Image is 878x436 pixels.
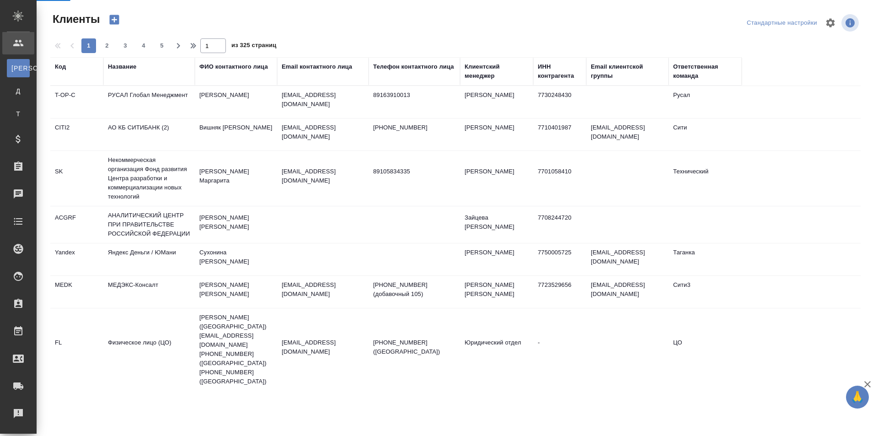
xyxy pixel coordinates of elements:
[586,276,669,308] td: [EMAIL_ADDRESS][DOMAIN_NAME]
[118,41,133,50] span: 3
[103,86,195,118] td: РУСАЛ Глобал Менеджмент
[103,243,195,275] td: Яндекс Деньги / ЮМани
[11,86,25,96] span: Д
[669,86,742,118] td: Русал
[195,209,277,241] td: [PERSON_NAME] [PERSON_NAME]
[195,243,277,275] td: Сухонина [PERSON_NAME]
[373,167,455,176] p: 89105834335
[231,40,276,53] span: из 325 страниц
[460,118,533,151] td: [PERSON_NAME]
[50,209,103,241] td: ACGRF
[819,12,841,34] span: Настроить таблицу
[669,243,742,275] td: Таганка
[195,162,277,194] td: [PERSON_NAME] Маргарита
[460,334,533,366] td: Юридический отдел
[586,243,669,275] td: [EMAIL_ADDRESS][DOMAIN_NAME]
[103,151,195,206] td: Некоммерческая организация Фонд развития Центра разработки и коммерциализации новых технологий
[465,62,529,81] div: Клиентский менеджер
[103,206,195,243] td: АНАЛИТИЧЕСКИЙ ЦЕНТР ПРИ ПРАВИТЕЛЬСТВЕ РОССИЙСКОЙ ФЕДЕРАЦИИ
[460,276,533,308] td: [PERSON_NAME] [PERSON_NAME]
[136,41,151,50] span: 4
[108,62,136,71] div: Название
[373,62,454,71] div: Телефон контактного лица
[533,209,586,241] td: 7708244720
[103,334,195,366] td: Физическое лицо (ЦО)
[11,109,25,118] span: Т
[282,123,364,141] p: [EMAIL_ADDRESS][DOMAIN_NAME]
[195,308,277,391] td: [PERSON_NAME] ([GEOGRAPHIC_DATA]) [EMAIL_ADDRESS][DOMAIN_NAME] [PHONE_NUMBER] ([GEOGRAPHIC_DATA])...
[673,62,737,81] div: Ответственная команда
[591,62,664,81] div: Email клиентской группы
[50,162,103,194] td: SK
[533,118,586,151] td: 7710401987
[533,162,586,194] td: 7701058410
[460,86,533,118] td: [PERSON_NAME]
[850,388,865,407] span: 🙏
[282,91,364,109] p: [EMAIL_ADDRESS][DOMAIN_NAME]
[460,243,533,275] td: [PERSON_NAME]
[7,105,30,123] a: Т
[282,338,364,356] p: [EMAIL_ADDRESS][DOMAIN_NAME]
[533,243,586,275] td: 7750005725
[103,12,125,27] button: Создать
[841,14,861,32] span: Посмотреть информацию
[50,243,103,275] td: Yandex
[118,38,133,53] button: 3
[7,82,30,100] a: Д
[103,276,195,308] td: МЕДЭКС-Консалт
[195,118,277,151] td: Вишняк [PERSON_NAME]
[586,118,669,151] td: [EMAIL_ADDRESS][DOMAIN_NAME]
[100,38,114,53] button: 2
[744,16,819,30] div: split button
[460,162,533,194] td: [PERSON_NAME]
[669,162,742,194] td: Технический
[533,334,586,366] td: -
[373,123,455,132] p: [PHONE_NUMBER]
[155,38,169,53] button: 5
[50,86,103,118] td: T-OP-C
[282,280,364,299] p: [EMAIL_ADDRESS][DOMAIN_NAME]
[195,86,277,118] td: [PERSON_NAME]
[50,118,103,151] td: CITI2
[55,62,66,71] div: Код
[7,59,30,77] a: [PERSON_NAME]
[103,118,195,151] td: АО КБ СИТИБАНК (2)
[373,91,455,100] p: 89163910013
[460,209,533,241] td: Зайцева [PERSON_NAME]
[50,276,103,308] td: MEDK
[50,334,103,366] td: FL
[538,62,582,81] div: ИНН контрагента
[373,280,455,299] p: [PHONE_NUMBER] (добавочный 105)
[533,86,586,118] td: 7730248430
[155,41,169,50] span: 5
[50,12,100,27] span: Клиенты
[195,276,277,308] td: [PERSON_NAME] [PERSON_NAME]
[669,276,742,308] td: Сити3
[533,276,586,308] td: 7723529656
[136,38,151,53] button: 4
[282,62,352,71] div: Email контактного лица
[846,386,869,409] button: 🙏
[199,62,268,71] div: ФИО контактного лица
[669,334,742,366] td: ЦО
[282,167,364,185] p: [EMAIL_ADDRESS][DOMAIN_NAME]
[373,338,455,356] p: [PHONE_NUMBER] ([GEOGRAPHIC_DATA])
[100,41,114,50] span: 2
[669,118,742,151] td: Сити
[11,64,25,73] span: [PERSON_NAME]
